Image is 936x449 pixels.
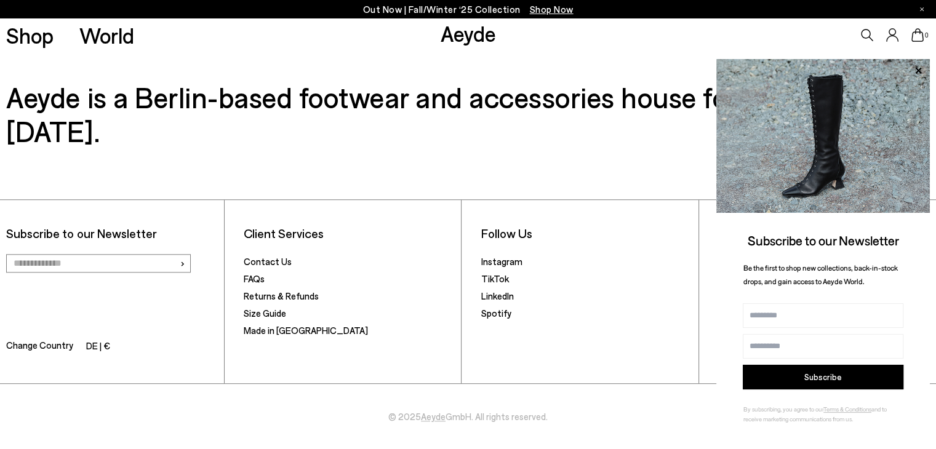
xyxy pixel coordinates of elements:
span: Change Country [6,338,73,356]
a: Size Guide [244,308,286,319]
li: Follow Us [481,226,692,241]
span: 0 [924,32,930,39]
button: Subscribe [743,365,903,389]
span: Navigate to /collections/new-in [530,4,574,15]
img: 2a6287a1333c9a56320fd6e7b3c4a9a9.jpg [716,59,930,213]
span: By subscribing, you agree to our [743,405,823,413]
a: FAQs [244,273,265,284]
a: Aeyde [421,411,446,422]
a: World [79,25,134,46]
a: 0 [911,28,924,42]
a: Made in [GEOGRAPHIC_DATA] [244,325,368,336]
a: Aeyde [441,20,496,46]
a: Returns & Refunds [244,290,319,301]
span: Be the first to shop new collections, back-in-stock drops, and gain access to Aeyde World. [743,263,898,286]
a: Shop [6,25,54,46]
li: DE | € [86,338,110,356]
a: TikTok [481,273,508,284]
a: Contact Us [244,256,292,267]
a: Terms & Conditions [823,405,871,413]
p: Subscribe to our Newsletter [6,226,217,241]
p: Out Now | Fall/Winter ‘25 Collection [363,2,574,17]
a: Spotify [481,308,511,319]
span: › [179,254,185,272]
a: LinkedIn [481,290,513,301]
li: Client Services [244,226,455,241]
span: Subscribe to our Newsletter [748,232,899,248]
a: Instagram [481,256,522,267]
h3: Aeyde is a Berlin-based footwear and accessories house founded in [DATE]. [6,80,929,148]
